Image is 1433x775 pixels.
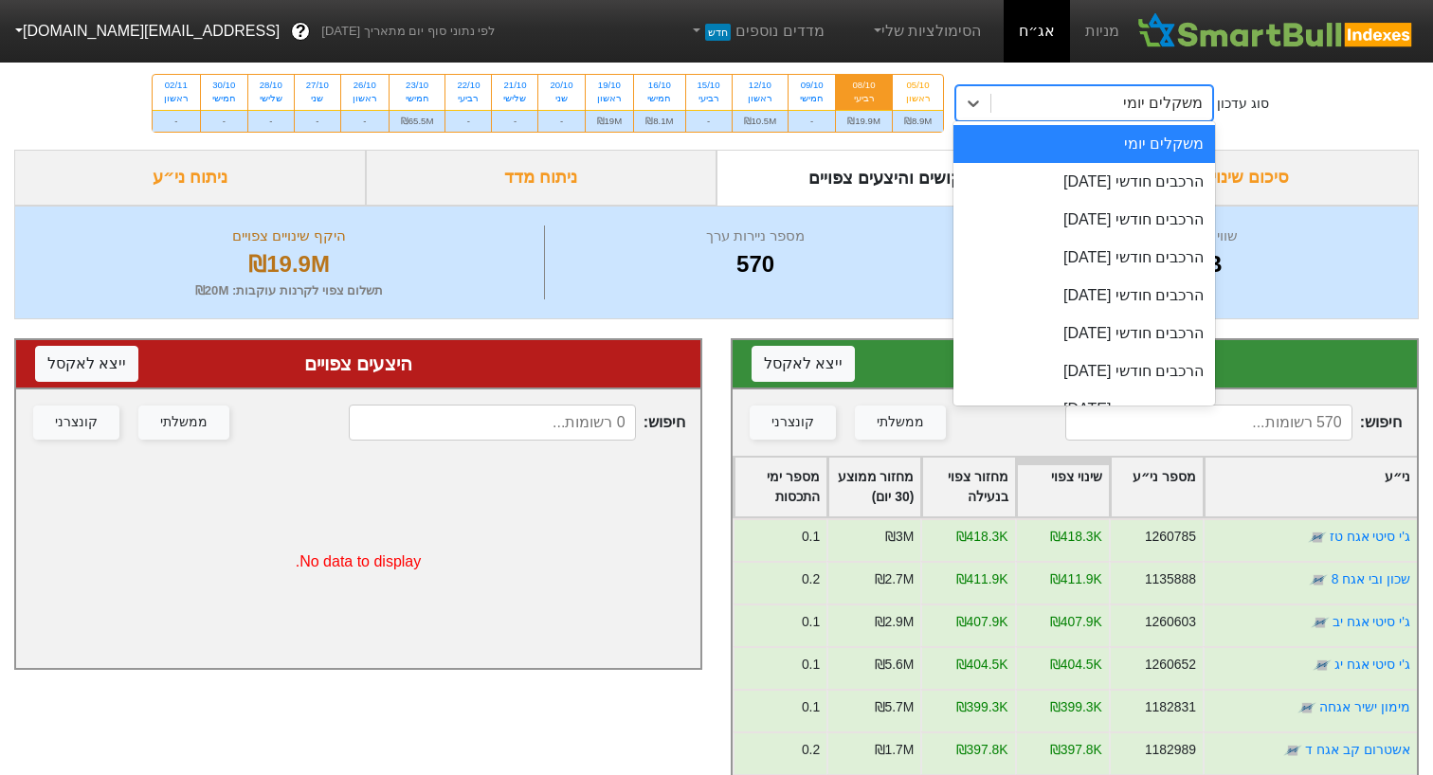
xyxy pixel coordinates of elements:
[750,406,836,440] button: קונצרני
[953,125,1215,163] div: משקלים יומי
[1334,657,1410,672] a: ג'י סיטי אגח יג
[1283,741,1302,760] img: tase link
[904,79,932,92] div: 05/10
[550,247,961,281] div: 570
[1050,740,1102,760] div: ₪397.8K
[686,110,732,132] div: -
[956,612,1008,632] div: ₪407.9K
[1145,612,1196,632] div: 1260603
[1305,742,1410,757] a: אשטרום קב אגח ד
[550,79,572,92] div: 20/10
[492,110,537,132] div: -
[39,247,539,281] div: ₪19.9M
[956,527,1008,547] div: ₪418.3K
[503,92,526,105] div: שלישי
[1145,740,1196,760] div: 1182989
[321,22,495,41] span: לפי נתוני סוף יום מתאריך [DATE]
[248,110,294,132] div: -
[341,110,389,132] div: -
[1308,528,1327,547] img: tase link
[855,406,946,440] button: ממשלתי
[802,569,820,589] div: 0.2
[390,110,445,132] div: ₪65.5M
[953,163,1215,201] div: הרכבים חודשי [DATE]
[401,79,434,92] div: 23/10
[877,412,924,433] div: ממשלתי
[35,346,138,382] button: ייצא לאקסל
[503,79,526,92] div: 21/10
[353,79,377,92] div: 26/10
[538,110,584,132] div: -
[956,740,1008,760] div: ₪397.8K
[904,92,932,105] div: ראשון
[550,225,961,247] div: מספר ניירות ערך
[885,527,914,547] div: ₪3M
[705,24,731,41] span: חדש
[1134,12,1418,50] img: SmartBull
[802,697,820,717] div: 0.1
[744,92,777,105] div: ראשון
[597,79,623,92] div: 19/10
[1065,405,1351,441] input: 570 רשומות...
[847,92,880,105] div: רביעי
[744,79,777,92] div: 12/10
[349,405,635,441] input: 0 רשומות...
[39,225,539,247] div: היקף שינויים צפויים
[1050,655,1102,675] div: ₪404.5K
[1123,92,1203,115] div: משקלים יומי
[752,350,1398,378] div: ביקושים צפויים
[353,92,377,105] div: ראשון
[802,612,820,632] div: 0.1
[1050,527,1102,547] div: ₪418.3K
[212,79,236,92] div: 30/10
[1333,614,1410,629] a: ג'י סיטי אגח יב
[33,406,119,440] button: קונצרני
[366,150,717,206] div: ניתוח מדד
[645,79,673,92] div: 16/10
[1309,570,1328,589] img: tase link
[1319,699,1410,714] a: מימון ישיר אגחה
[875,655,915,675] div: ₪5.6M
[802,655,820,675] div: 0.1
[1065,405,1402,441] span: חיפוש :
[802,527,820,547] div: 0.1
[953,390,1215,428] div: הרכבים חודשי [DATE]
[789,110,835,132] div: -
[771,412,814,433] div: קונצרני
[457,92,480,105] div: רביעי
[681,12,832,50] a: מדדים נוספיםחדש
[457,79,480,92] div: 22/10
[953,352,1215,390] div: הרכבים חודשי [DATE]
[306,79,329,92] div: 27/10
[800,79,824,92] div: 09/10
[1050,569,1102,589] div: ₪411.9K
[1050,612,1102,632] div: ₪407.9K
[1111,458,1203,516] div: Toggle SortBy
[55,412,98,433] div: קונצרני
[836,110,892,132] div: ₪19.9M
[39,281,539,300] div: תשלום צפוי לקרנות עוקבות : ₪20M
[160,412,208,433] div: ממשלתי
[296,19,306,45] span: ?
[295,110,340,132] div: -
[212,92,236,105] div: חמישי
[875,740,915,760] div: ₪1.7M
[260,92,282,105] div: שלישי
[35,350,681,378] div: היצעים צפויים
[597,92,623,105] div: ראשון
[164,92,189,105] div: ראשון
[875,697,915,717] div: ₪5.7M
[847,79,880,92] div: 08/10
[953,201,1215,239] div: הרכבים חודשי [DATE]
[1313,656,1332,675] img: tase link
[586,110,634,132] div: ₪19M
[802,740,820,760] div: 0.2
[698,92,720,105] div: רביעי
[922,458,1014,516] div: Toggle SortBy
[956,697,1008,717] div: ₪399.3K
[138,406,229,440] button: ממשלתי
[550,92,572,105] div: שני
[153,110,200,132] div: -
[893,110,943,132] div: ₪8.9M
[349,405,685,441] span: חיפוש :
